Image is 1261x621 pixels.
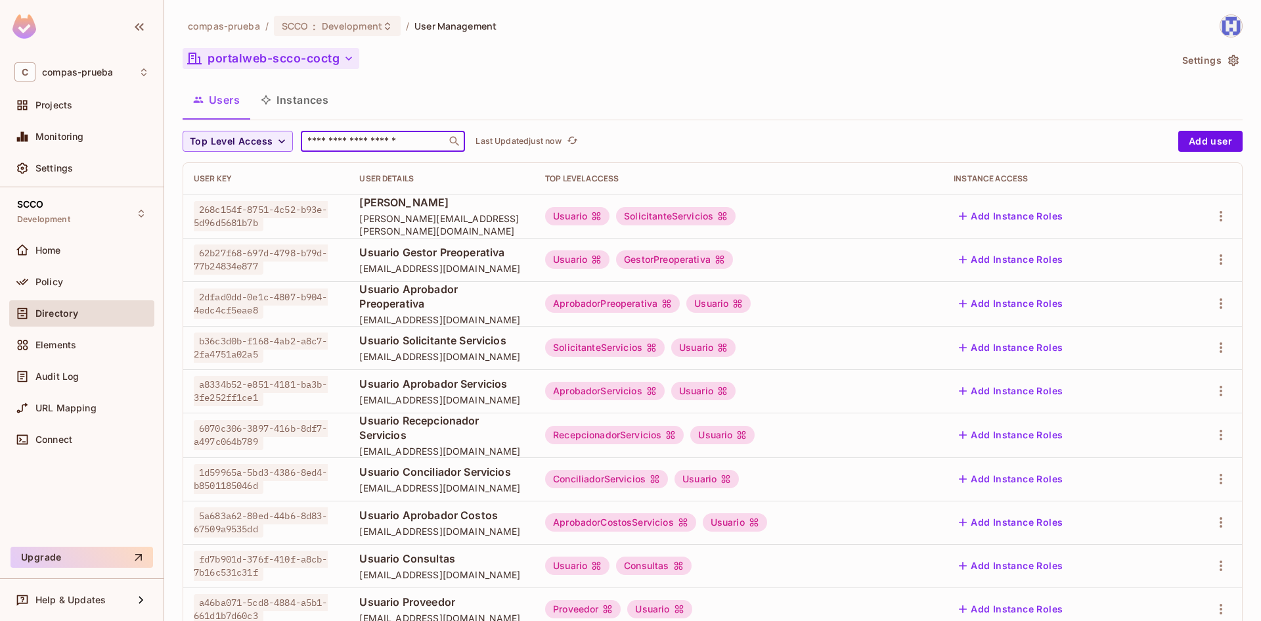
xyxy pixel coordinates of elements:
[194,551,328,581] span: fd7b901d-376f-410f-a8cb-7b16c531c31f
[616,250,733,269] div: GestorPreoperativa
[359,413,524,442] span: Usuario Recepcionador Servicios
[476,136,562,147] p: Last Updated just now
[35,131,84,142] span: Monitoring
[265,20,269,32] li: /
[35,595,106,605] span: Help & Updates
[359,262,524,275] span: [EMAIL_ADDRESS][DOMAIN_NAME]
[188,20,260,32] span: the active workspace
[35,403,97,413] span: URL Mapping
[35,371,79,382] span: Audit Log
[406,20,409,32] li: /
[545,294,680,313] div: AprobadorPreoperativa
[686,294,751,313] div: Usuario
[17,214,70,225] span: Development
[312,21,317,32] span: :
[567,135,578,148] span: refresh
[627,600,692,618] div: Usuario
[35,277,63,287] span: Policy
[1178,131,1243,152] button: Add user
[359,173,524,184] div: User Details
[42,67,113,78] span: Workspace: compas-prueba
[564,133,580,149] button: refresh
[359,333,524,348] span: Usuario Solicitante Servicios
[703,513,767,532] div: Usuario
[671,338,736,357] div: Usuario
[562,133,580,149] span: Click to refresh data
[194,376,328,406] span: a8334b52-e851-4181-ba3b-3fe252ff1ce1
[545,557,609,575] div: Usuario
[183,48,359,69] button: portalweb-scco-coctg
[359,212,524,237] span: [PERSON_NAME][EMAIL_ADDRESS][PERSON_NAME][DOMAIN_NAME]
[954,555,1068,576] button: Add Instance Roles
[194,464,328,494] span: 1d59965a-5bd3-4386-8ed4-b8501185046d
[35,434,72,445] span: Connect
[35,245,61,256] span: Home
[675,470,739,488] div: Usuario
[359,568,524,581] span: [EMAIL_ADDRESS][DOMAIN_NAME]
[194,507,328,538] span: 5a683a62-80ed-44b6-8d83-67509a9535dd
[359,465,524,479] span: Usuario Conciliador Servicios
[1220,15,1242,37] img: gcarrillo@compas.com.co
[183,131,293,152] button: Top Level Access
[359,595,524,609] span: Usuario Proveedor
[954,380,1068,402] button: Add Instance Roles
[545,173,933,184] div: Top Level Access
[954,173,1161,184] div: Instance Access
[250,83,339,116] button: Instances
[194,333,328,363] span: b36c3d0b-f168-4ab2-a8c7-2fa4751a02a5
[11,547,153,568] button: Upgrade
[359,445,524,457] span: [EMAIL_ADDRESS][DOMAIN_NAME]
[690,426,755,444] div: Usuario
[545,207,609,225] div: Usuario
[359,282,524,311] span: Usuario Aprobador Preoperativa
[282,20,308,32] span: SCCO
[14,62,35,81] span: C
[954,206,1068,227] button: Add Instance Roles
[954,337,1068,358] button: Add Instance Roles
[616,207,736,225] div: SolicitanteServicios
[194,244,328,275] span: 62b27f68-697d-4798-b79d-77b24834e877
[194,201,328,231] span: 268c154f-8751-4c52-b93e-5d96d5681b7b
[194,420,328,450] span: 6070c306-3897-416b-8df7-a497c064b789
[671,382,736,400] div: Usuario
[359,394,524,406] span: [EMAIL_ADDRESS][DOMAIN_NAME]
[545,470,668,488] div: ConciliadorServicios
[12,14,36,39] img: SReyMgAAAABJRU5ErkJggg==
[359,313,524,326] span: [EMAIL_ADDRESS][DOMAIN_NAME]
[35,100,72,110] span: Projects
[35,163,73,173] span: Settings
[954,512,1068,533] button: Add Instance Roles
[954,469,1068,490] button: Add Instance Roles
[414,20,497,32] span: User Management
[545,513,696,532] div: AprobadorCostosServicios
[545,382,665,400] div: AprobadorServicios
[359,195,524,210] span: [PERSON_NAME]
[35,340,76,350] span: Elements
[183,83,250,116] button: Users
[359,377,524,391] span: Usuario Aprobador Servicios
[359,245,524,260] span: Usuario Gestor Preoperativa
[359,525,524,538] span: [EMAIL_ADDRESS][DOMAIN_NAME]
[359,508,524,522] span: Usuario Aprobador Costos
[194,288,328,319] span: 2dfad0dd-0e1c-4807-b904-4edc4cf5eae8
[954,293,1068,314] button: Add Instance Roles
[190,133,273,150] span: Top Level Access
[194,173,338,184] div: User Key
[359,482,524,494] span: [EMAIL_ADDRESS][DOMAIN_NAME]
[954,599,1068,620] button: Add Instance Roles
[616,557,691,575] div: Consultas
[545,250,609,269] div: Usuario
[545,426,684,444] div: RecepcionadorServicios
[322,20,382,32] span: Development
[954,425,1068,446] button: Add Instance Roles
[545,600,621,618] div: Proveedor
[359,551,524,566] span: Usuario Consultas
[954,249,1068,270] button: Add Instance Roles
[545,338,665,357] div: SolicitanteServicios
[35,308,78,319] span: Directory
[17,199,44,210] span: SCCO
[359,350,524,363] span: [EMAIL_ADDRESS][DOMAIN_NAME]
[1177,50,1243,71] button: Settings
